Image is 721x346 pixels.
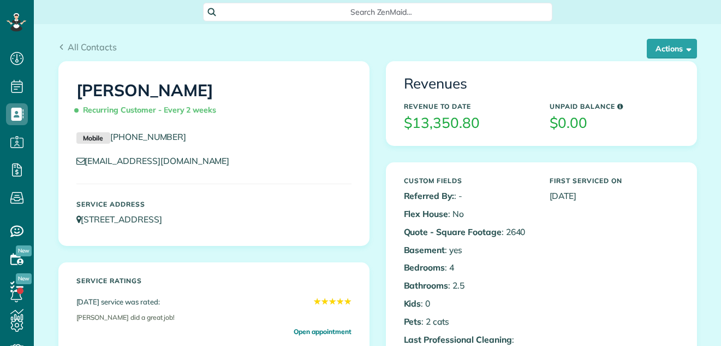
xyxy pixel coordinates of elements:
p: : yes [404,244,533,256]
div: [PERSON_NAME] did a great job! [76,308,351,327]
a: [STREET_ADDRESS] [76,214,172,225]
b: Basement [404,244,445,255]
button: Actions [647,39,697,58]
b: Bathrooms [404,280,449,291]
a: [EMAIL_ADDRESS][DOMAIN_NAME] [76,155,240,166]
h5: Custom Fields [404,177,533,184]
h5: Unpaid Balance [550,103,679,110]
span: ★ [344,295,351,308]
p: : 4 [404,261,533,274]
small: Mobile [76,132,110,144]
b: Kids [404,298,421,309]
span: ★ [321,295,329,308]
h5: Service Address [76,201,351,208]
span: New [16,273,32,284]
h5: Revenue to Date [404,103,533,110]
p: : 0 [404,297,533,310]
h5: Service ratings [76,277,351,284]
p: : 2.5 [404,279,533,292]
h3: Revenues [404,76,679,92]
span: New [16,245,32,256]
span: ★ [336,295,344,308]
p: : No [404,208,533,220]
b: Bedrooms [404,262,445,273]
b: Pets [404,316,422,327]
h1: [PERSON_NAME] [76,81,351,120]
span: ★ [313,295,321,308]
p: [DATE] [550,190,679,202]
p: : 2640 [404,226,533,238]
a: Mobile[PHONE_NUMBER] [76,131,187,142]
p: : - [404,190,533,202]
b: Quote - Square Footage [404,226,502,237]
b: Last Professional Cleaning [404,334,512,345]
div: [DATE] service was rated: [76,295,351,308]
h3: $0.00 [550,115,679,131]
a: Open appointment [294,326,351,337]
span: All Contacts [68,42,117,52]
span: ★ [329,295,336,308]
b: Flex House [404,208,449,219]
b: Referred By: [404,190,455,201]
h3: $13,350.80 [404,115,533,131]
p: : 2 cats [404,315,533,328]
span: Recurring Customer - Every 2 weeks [76,101,221,120]
a: All Contacts [58,40,117,54]
h5: First Serviced On [550,177,679,184]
